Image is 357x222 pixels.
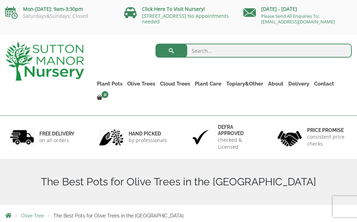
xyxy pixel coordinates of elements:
a: 0 [94,93,111,103]
img: 3.jpg [188,128,213,146]
a: Plant Pots [94,79,125,89]
h1: The Best Pots for Olive Trees in the [GEOGRAPHIC_DATA] [5,176,352,188]
a: Topiary&Other [224,79,266,89]
img: logo [5,42,84,81]
a: [STREET_ADDRESS] No Appointments needed [142,13,229,25]
a: Click Here To Visit Nursery! [142,6,205,12]
p: on all orders [39,137,74,144]
a: Olive Trees [125,79,158,89]
span: The Best Pots for Olive Trees in the [GEOGRAPHIC_DATA] [53,213,184,219]
a: Contact [312,79,336,89]
p: checked & Licensed [218,136,258,150]
a: Olive Tree [21,213,44,219]
img: 2.jpg [99,128,123,146]
img: 4.jpg [278,126,302,148]
p: consistent price checks [307,133,347,147]
a: Please Send All Enquiries To: [EMAIL_ADDRESS][DOMAIN_NAME] [261,13,335,25]
p: [DATE] - [DATE] [243,5,352,13]
h6: Defra approved [218,124,258,136]
a: Plant Care [192,79,224,89]
p: Mon-[DATE]: 9am-3:30pm [5,5,114,13]
a: Delivery [286,79,312,89]
a: About [266,79,286,89]
p: Saturdays&Sundays: Closed [5,13,114,19]
h6: hand picked [129,131,167,137]
nav: Breadcrumbs [5,213,352,218]
span: 0 [101,91,108,98]
p: by professionals [129,137,167,144]
h6: Price promise [307,127,347,133]
a: Cloud Trees [158,79,192,89]
input: Search... [155,44,352,58]
h6: FREE DELIVERY [39,131,74,137]
img: 1.jpg [10,128,34,146]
